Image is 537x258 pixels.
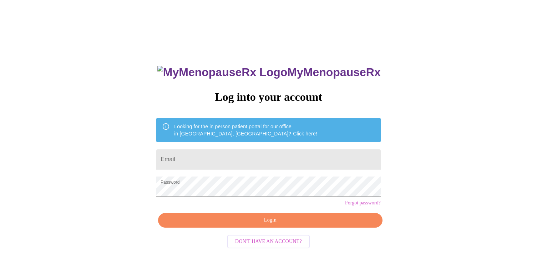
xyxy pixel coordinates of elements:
[235,237,302,246] span: Don't have an account?
[226,238,311,244] a: Don't have an account?
[157,66,381,79] h3: MyMenopauseRx
[293,131,317,137] a: Click here!
[158,213,382,228] button: Login
[345,200,381,206] a: Forgot password?
[174,120,317,140] div: Looking for the in person patient portal for our office in [GEOGRAPHIC_DATA], [GEOGRAPHIC_DATA]?
[157,66,287,79] img: MyMenopauseRx Logo
[156,90,380,104] h3: Log into your account
[166,216,374,225] span: Login
[227,235,310,249] button: Don't have an account?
